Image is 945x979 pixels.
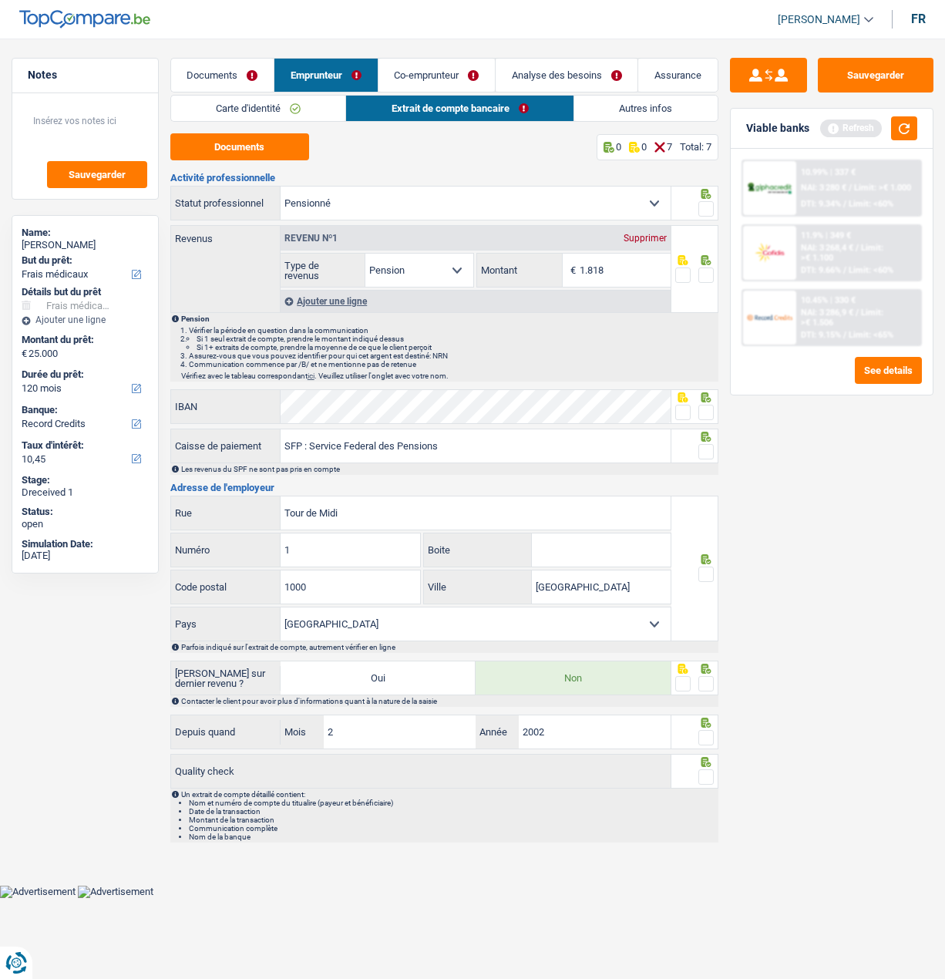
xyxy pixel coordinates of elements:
[424,570,533,604] label: Ville
[22,550,149,562] div: [DATE]
[801,295,856,305] div: 10.45% | 330 €
[22,334,146,346] label: Montant du prêt:
[47,161,147,188] button: Sauvegarder
[378,59,495,92] a: Co-emprunteur
[171,96,346,121] a: Carte d'identité
[346,96,573,121] a: Extrait de compte bancaire
[477,254,562,287] label: Montant
[171,666,281,691] label: [PERSON_NAME] sur dernier revenu ?
[496,59,637,92] a: Analyse des besoins
[616,141,621,153] p: 0
[197,343,717,352] li: Si 1+ extraits de compte, prendre la moyenne de ce que le client perçoit
[170,133,309,160] button: Documents
[22,506,149,518] div: Status:
[281,290,670,312] div: Ajouter une ligne
[170,173,718,183] h3: Activité professionnelle
[19,10,150,29] img: TopCompare Logo
[69,170,126,180] span: Sauvegarder
[22,474,149,486] div: Stage:
[181,697,717,705] div: Contacter le client pour avoir plus d'informations quant à la nature de la saisie
[171,720,281,745] label: Depuis quand
[747,306,792,329] img: Record Credits
[801,243,853,253] span: NAI: 3 268,4 €
[476,661,671,695] label: Non
[843,199,846,209] span: /
[801,265,841,275] span: DTI: 9.66%
[22,286,149,298] div: Détails but du prêt
[424,533,533,567] label: Boite
[801,230,851,241] div: 11.9% | 349 €
[171,390,281,423] label: IBAN
[281,254,365,287] label: Type de revenus
[519,715,671,749] input: AAAA
[189,352,717,360] li: Assurez-vous que vous pouvez identifier pour qui cet argent est destiné: NRN
[856,243,859,253] span: /
[171,226,281,244] label: Revenus
[189,326,717,335] li: Vérifier la période en question dans la communication
[189,360,717,368] li: Communication commence par /B/ et ne mentionne pas de retenue
[765,7,873,32] a: [PERSON_NAME]
[189,833,717,841] li: Nom de la banque
[747,241,792,264] img: Cofidis
[801,243,883,263] span: Limit: >€ 1.100
[855,357,922,384] button: See details
[801,308,883,328] span: Limit: >€ 1.506
[801,183,846,193] span: NAI: 3 280 €
[854,183,911,193] span: Limit: >€ 1.000
[22,439,146,452] label: Taux d'intérêt:
[281,715,324,749] label: Mois
[680,141,711,153] div: Total: 7
[181,372,717,380] p: Vérifiez avec le tableau correspondant . Veuillez utiliser l'onglet avec votre nom.
[171,533,281,567] label: Numéro
[778,13,860,26] span: [PERSON_NAME]
[170,754,671,789] label: Quality check
[849,183,852,193] span: /
[638,59,717,92] a: Assurance
[171,429,281,463] label: Caisse de paiement
[849,265,893,275] span: Limit: <60%
[181,465,717,473] div: Les revenus du SPF ne sont pas pris en compte
[849,199,893,209] span: Limit: <60%
[22,227,149,239] div: Name:
[22,315,149,325] div: Ajouter une ligne
[308,372,314,380] a: ici
[171,496,281,530] label: Rue
[801,199,841,209] span: DTI: 9.34%
[171,187,281,220] label: Statut professionnel
[818,58,933,93] button: Sauvegarder
[820,119,882,136] div: Refresh
[274,59,377,92] a: Emprunteur
[22,368,146,381] label: Durée du prêt:
[746,122,809,135] div: Viable banks
[843,330,846,340] span: /
[801,308,853,318] span: NAI: 3 286,9 €
[856,308,859,318] span: /
[181,790,717,841] div: Un extrait de compte détaillé contient:
[28,69,143,82] h5: Notes
[911,12,926,26] div: fr
[849,330,893,340] span: Limit: <65%
[747,181,792,195] img: Alphacredit
[170,483,718,493] h3: Adresse de l'employeur
[641,141,647,153] p: 0
[197,335,717,343] li: Si 1 seul extrait de compte, prendre le montant indiqué dessus
[476,715,519,749] label: Année
[22,239,149,251] div: [PERSON_NAME]
[324,715,476,749] input: MM
[563,254,580,287] span: €
[801,167,856,177] div: 10.99% | 337 €
[189,807,717,816] li: Date de la transaction
[574,96,718,121] a: Autres infos
[281,234,341,243] div: Revenu nº1
[620,234,671,243] div: Supprimer
[22,518,149,530] div: open
[801,330,841,340] span: DTI: 9.15%
[22,486,149,499] div: Dreceived 1
[843,265,846,275] span: /
[171,607,281,641] label: Pays
[22,254,146,267] label: But du prêt:
[281,661,476,695] label: Oui
[22,348,27,360] span: €
[189,799,717,807] li: Nom et numéro de compte du titualire (payeur et bénéficiaire)
[181,315,717,323] p: Pension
